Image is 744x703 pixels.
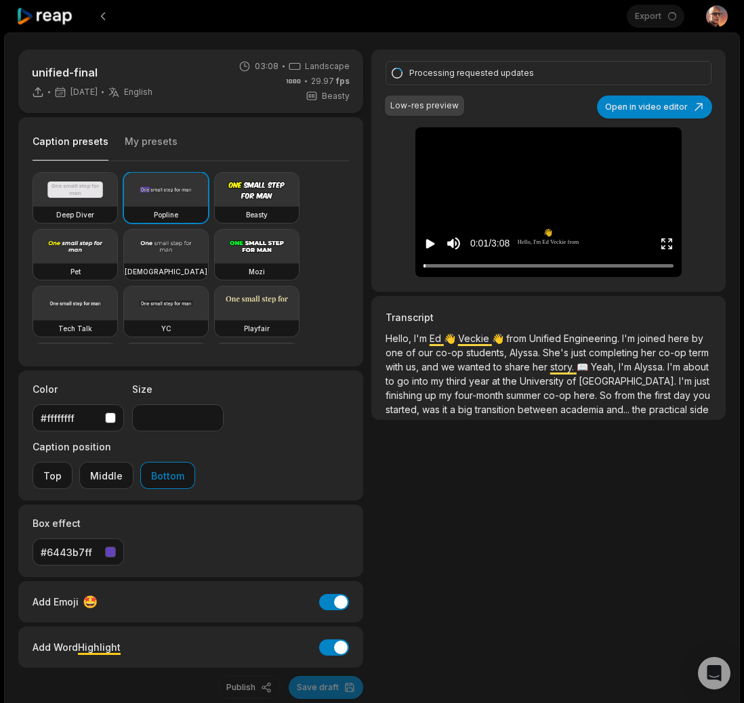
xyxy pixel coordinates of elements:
[638,389,655,401] span: the
[244,323,270,334] h3: Playfair
[469,375,492,387] span: year
[566,375,579,387] span: of
[422,404,442,415] span: was
[124,87,152,98] span: English
[439,389,455,401] span: my
[79,462,133,489] button: Middle
[455,389,506,401] span: four-month
[386,389,425,401] span: finishing
[638,333,668,344] span: joined
[506,389,543,401] span: summer
[683,361,709,372] span: about
[458,333,492,344] span: Veckie
[70,266,81,277] h3: Pet
[255,60,278,72] span: 03:08
[510,347,543,358] span: Alyssa.
[412,375,431,387] span: into
[386,404,422,415] span: started,
[441,361,457,372] span: we
[597,95,712,119] button: Open in video editor
[655,389,674,401] span: first
[56,209,94,220] h3: Deep Diver
[421,361,441,372] span: and
[606,404,632,415] span: and...
[406,361,421,372] span: us,
[33,135,108,161] button: Caption presets
[458,404,475,415] span: big
[690,404,709,415] span: side
[505,361,533,372] span: share
[336,76,350,86] span: fps
[591,361,619,372] span: Yeah,
[550,361,577,372] span: story.
[409,67,684,79] div: Processing requested updates
[125,266,207,277] h3: [DEMOGRAPHIC_DATA]
[589,347,641,358] span: completing
[41,545,100,559] div: #6443b7ff
[543,347,571,358] span: She's
[668,333,692,344] span: here
[622,333,638,344] span: I'm
[418,347,436,358] span: our
[33,538,124,566] button: #6443b7ff
[140,462,195,489] button: Bottom
[32,64,152,81] p: unified-final
[218,676,281,699] button: Publish
[520,375,566,387] span: University
[543,389,574,401] span: co-op
[692,333,703,344] span: by
[466,347,510,358] span: students,
[529,333,564,344] span: Unified
[386,375,397,387] span: to
[445,235,462,252] button: Mute sound
[693,389,710,401] span: you
[414,333,430,344] span: I'm
[574,389,600,401] span: here.
[322,90,350,102] span: Beasty
[492,375,503,387] span: at
[386,333,414,344] span: Hello,
[674,389,693,401] span: day
[619,361,634,372] span: I'm
[425,389,439,401] span: up
[406,347,418,358] span: of
[386,331,711,417] p: 👋 👋 📖 🔄 📚 🎉 ⚡️ ⚡️ 🌟 🌟 👏
[649,404,690,415] span: practical
[506,333,529,344] span: from
[503,375,520,387] span: the
[457,361,493,372] span: wanted
[560,404,606,415] span: academia
[33,516,124,530] label: Box effect
[436,347,466,358] span: co-op
[447,375,469,387] span: third
[33,595,79,609] span: Add Emoji
[533,361,550,372] span: her
[125,135,178,161] button: My presets
[615,389,638,401] span: from
[33,404,124,431] button: #ffffffff
[33,638,121,656] div: Add Word
[249,266,265,277] h3: Mozi
[667,361,683,372] span: I'm
[659,347,689,358] span: co-op
[679,375,695,387] span: I'm
[386,347,406,358] span: one
[632,404,649,415] span: the
[58,323,92,334] h3: Tech Talk
[518,404,560,415] span: between
[41,411,100,425] div: #ffffffff
[698,657,730,689] div: Open Intercom Messenger
[70,87,98,98] span: [DATE]
[386,310,711,324] h3: Transcript
[579,375,679,387] span: [GEOGRAPHIC_DATA].
[423,231,437,256] button: Play video
[634,361,667,372] span: Alyssa.
[246,209,268,220] h3: Beasty
[564,333,622,344] span: Engineering.
[475,404,518,415] span: transition
[33,382,124,396] label: Color
[431,375,447,387] span: my
[390,100,459,112] div: Low-res preview
[660,231,674,256] button: Enter Fullscreen
[154,209,178,220] h3: Popline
